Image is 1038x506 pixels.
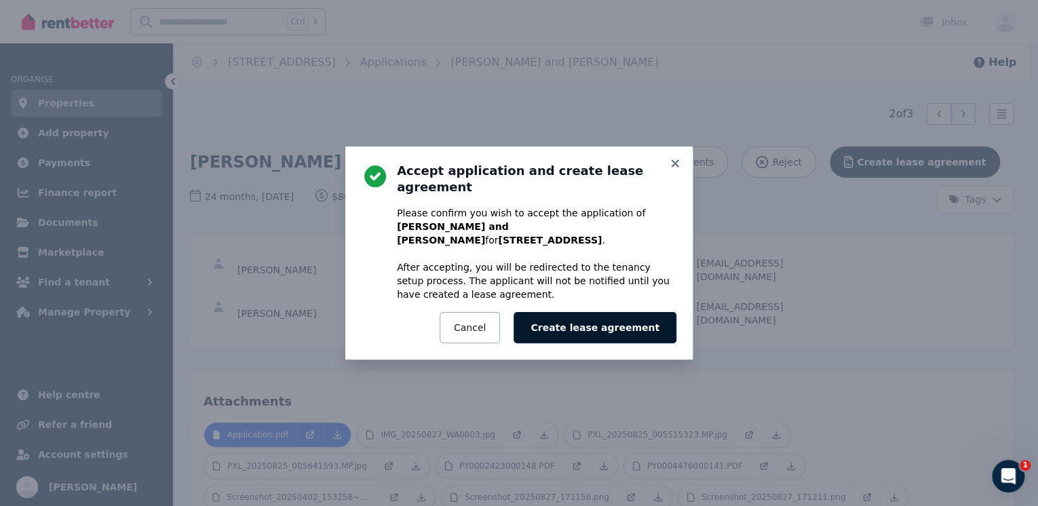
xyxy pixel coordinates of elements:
b: [STREET_ADDRESS] [498,235,602,246]
button: Cancel [440,312,500,343]
span: 1 [1020,460,1031,471]
iframe: Intercom live chat [992,460,1024,492]
p: Please confirm you wish to accept the application of for . After accepting, you will be redirecte... [397,206,676,301]
b: [PERSON_NAME] and [PERSON_NAME] [397,221,508,246]
h3: Accept application and create lease agreement [397,163,676,195]
button: Create lease agreement [514,312,676,343]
